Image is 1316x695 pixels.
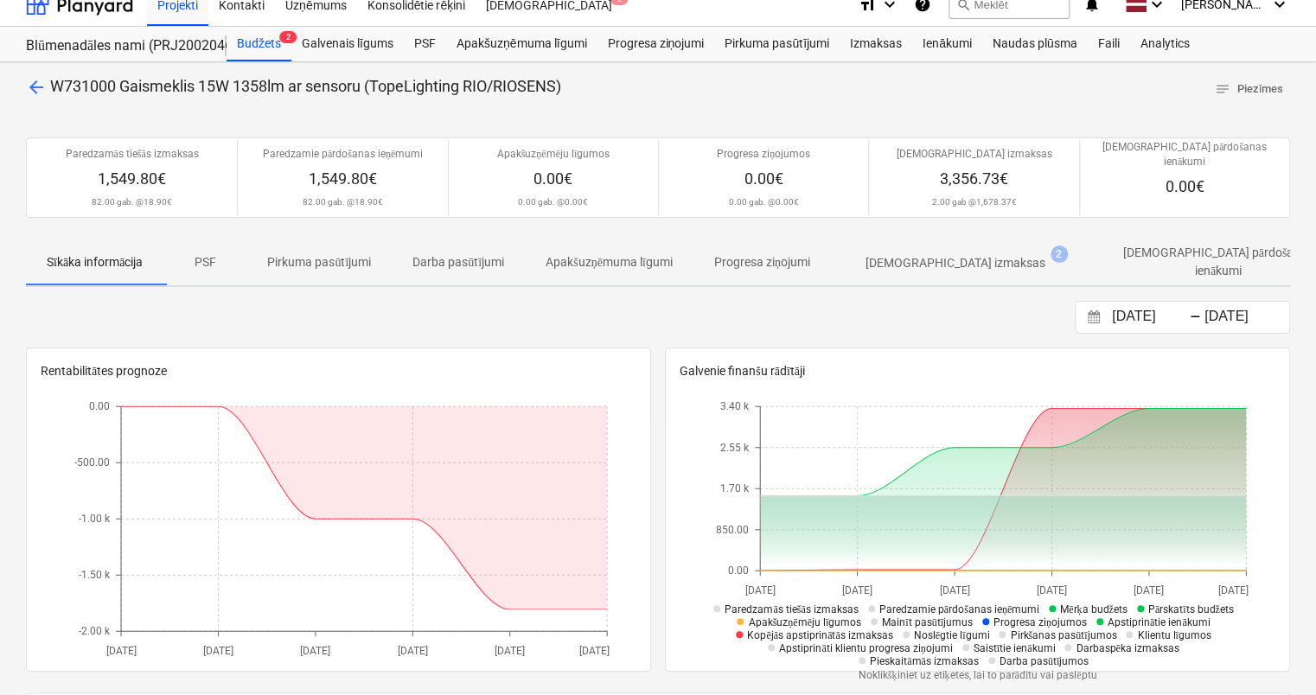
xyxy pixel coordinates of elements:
p: 82.00 gab. @ 18.90€ [303,196,383,207]
span: Piezīmes [1214,80,1283,99]
p: Rentabilitātes prognoze [41,362,636,380]
p: 0.00 gab. @ 0.00€ [729,196,799,207]
span: Progresa ziņojumos [993,616,1087,628]
p: Noklikšķiniet uz etiķetes, lai to parādītu vai paslēptu [708,668,1246,683]
p: Darba pasūtījumi [412,253,504,271]
p: Pirkuma pasūtījumi [267,253,371,271]
p: [DEMOGRAPHIC_DATA] izmaksas [896,147,1051,162]
tspan: [DATE] [203,644,233,656]
span: Noslēgtie līgumi [914,629,990,641]
span: Paredzamās tiešās izmaksas [725,603,858,615]
a: Galvenais līgums [291,27,404,61]
span: Paredzamie pārdošanas ieņēmumi [879,603,1039,615]
tspan: 1.70 k [720,482,750,494]
span: Darbaspēka izmaksas [1076,642,1179,654]
p: Sīkāka informācija [47,253,143,271]
span: Pieskaitāmās izmaksas [870,655,979,667]
p: Progresa ziņojumi [714,253,810,271]
span: Klientu līgumos [1137,629,1211,641]
span: arrow_back [26,77,47,98]
span: Mainīt pasūtījumus [882,616,973,628]
p: Apakšuzņēmuma līgumi [546,253,673,271]
span: Saistītie ienākumi [974,642,1056,654]
a: Budžets2 [227,27,291,61]
tspan: [DATE] [1218,583,1249,596]
span: Pārskatīts budžets [1148,603,1234,615]
button: Piezīmes [1207,76,1290,103]
span: Pirkšanas pasūtījumos [1010,629,1116,641]
span: Mērķa budžets [1060,603,1128,615]
p: 2.00 gab @ 1,678.37€ [931,196,1016,207]
div: Blūmenadāles nami (PRJ2002046 Prūšu 2 kārta) 2601881 - Pabeigts. Izmaksas neliekam. [26,37,206,55]
tspan: [DATE] [842,583,872,596]
span: 1,549.80€ [309,169,377,188]
a: Naudas plūsma [982,27,1088,61]
span: 2 [1051,245,1068,263]
p: Paredzamie pārdošanas ieņēmumi [263,147,423,162]
span: Darba pasūtījumos [1000,655,1089,667]
tspan: -2.00 k [79,625,111,637]
tspan: 0.00 [89,400,110,412]
iframe: Chat Widget [1230,612,1316,695]
a: Izmaksas [840,27,912,61]
tspan: 2.55 k [720,441,750,453]
span: Apakšuzņēmēju līgumos [748,616,861,628]
span: 3,356.73€ [940,169,1008,188]
p: [DEMOGRAPHIC_DATA] izmaksas [866,254,1045,272]
a: Pirkuma pasūtījumi [714,27,840,61]
tspan: [DATE] [1134,583,1165,596]
p: Paredzamās tiešās izmaksas [66,147,199,162]
span: 1,549.80€ [98,169,166,188]
p: 82.00 gab. @ 18.90€ [92,196,172,207]
button: Interact with the calendar and add the check-in date for your trip. [1079,308,1108,328]
span: Apstiprinātie ienākumi [1108,616,1211,628]
p: PSF [184,253,226,271]
p: 0.00 gab. @ 0.00€ [518,196,588,207]
input: Sākuma datums [1108,305,1197,329]
p: Apakšuzņēmēju līgumos [496,147,610,162]
p: Progresa ziņojumos [717,147,810,162]
a: PSF [404,27,446,61]
span: Apstiprināti klientu progresa ziņojumi [779,642,952,654]
span: W731000 Gaismeklis 15W 1358lm ar sensoru (TopeLighting RIO/RIOSENS) [50,77,561,95]
tspan: -1.50 k [79,569,111,581]
tspan: [DATE] [398,644,428,656]
tspan: 850.00 [716,523,749,535]
tspan: 3.40 k [720,400,750,412]
p: Galvenie finanšu rādītāji [680,362,1275,380]
tspan: 0.00 [728,564,749,577]
span: 0.00€ [1165,177,1204,195]
a: Faili [1087,27,1129,61]
input: Beigu datums [1201,305,1289,329]
a: Progresa ziņojumi [597,27,714,61]
tspan: [DATE] [301,644,331,656]
span: 2 [279,31,297,43]
span: 0.00€ [744,169,783,188]
a: Analytics [1129,27,1199,61]
tspan: [DATE] [579,644,610,656]
a: Apakšuzņēmuma līgumi [446,27,597,61]
a: Ienākumi [912,27,982,61]
div: Budžets [227,27,291,61]
tspan: [DATE] [1037,583,1067,596]
span: notes [1214,81,1230,97]
tspan: -1.00 k [79,513,111,525]
tspan: -500.00 [74,456,110,469]
span: 0.00€ [533,169,572,188]
tspan: [DATE] [745,583,776,596]
p: [DEMOGRAPHIC_DATA] pārdošanas ienākumi [1087,140,1282,169]
tspan: [DATE] [940,583,970,596]
tspan: [DATE] [495,644,526,656]
div: - [1190,312,1201,322]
